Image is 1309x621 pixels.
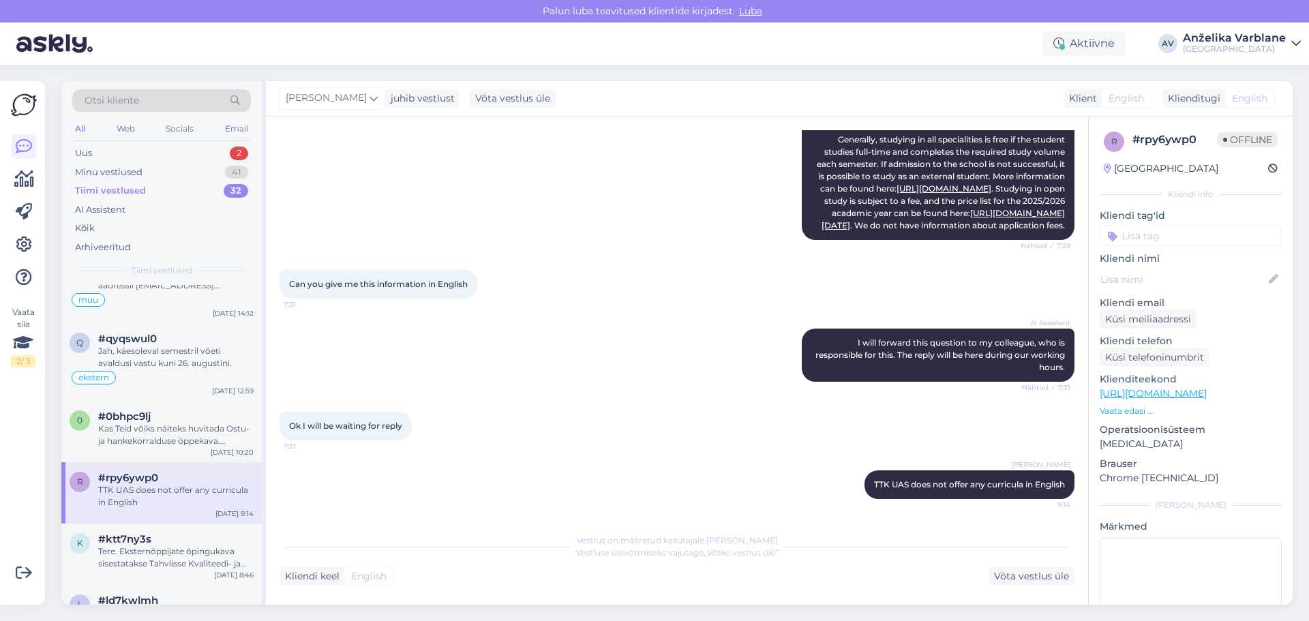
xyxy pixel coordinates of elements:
div: Kliendi info [1100,188,1282,200]
div: [GEOGRAPHIC_DATA] [1104,162,1218,176]
div: [PERSON_NAME] [1100,499,1282,511]
img: Askly Logo [11,92,37,118]
div: AI Assistent [75,203,125,217]
a: Anželika Varblane[GEOGRAPHIC_DATA] [1183,33,1301,55]
div: Vaata siia [11,306,35,367]
span: #ld7kwlmh [98,594,158,607]
a: [URL][DOMAIN_NAME] [897,183,991,194]
input: Lisa tag [1100,226,1282,246]
div: Küsi meiliaadressi [1100,310,1197,329]
span: 7:31 [284,299,335,309]
div: 32 [224,184,248,198]
div: Võta vestlus üle [470,89,556,108]
p: Kliendi nimi [1100,252,1282,266]
div: Socials [163,120,196,138]
span: r [77,476,83,487]
input: Lisa nimi [1100,272,1266,287]
div: Kõik [75,222,95,235]
div: Kliendi keel [280,569,340,584]
div: 2 / 3 [11,355,35,367]
span: [PERSON_NAME] [286,91,367,106]
span: #qyqswul0 [98,333,157,345]
div: [GEOGRAPHIC_DATA] [1183,44,1286,55]
span: 7:31 [284,441,335,451]
span: Otsi kliente [85,93,139,108]
span: English [351,569,387,584]
div: All [72,120,88,138]
div: Aktiivne [1042,31,1126,56]
span: k [77,538,83,548]
div: Tiimi vestlused [75,184,146,198]
span: Vestluse ülevõtmiseks vajutage [576,547,779,558]
div: Minu vestlused [75,166,142,179]
span: muu [78,296,98,304]
span: I will forward this question to my colleague, who is responsible for this. The reply will be here... [815,337,1067,372]
span: r [1111,136,1117,147]
span: #0bhpc9lj [98,410,151,423]
span: l [78,599,82,609]
span: [PERSON_NAME] [1012,459,1070,470]
span: Nähtud ✓ 7:31 [1019,382,1070,393]
span: English [1109,91,1144,106]
div: Klient [1064,91,1097,106]
span: 0 [77,415,82,425]
div: [DATE] 14:12 [213,308,254,318]
p: Kliendi telefon [1100,334,1282,348]
div: Anželika Varblane [1183,33,1286,44]
p: Kliendi tag'id [1100,209,1282,223]
p: Märkmed [1100,519,1282,534]
p: Kliendi email [1100,296,1282,310]
div: # rpy6ywp0 [1132,132,1218,148]
p: Klienditeekond [1100,372,1282,387]
span: TTK UAS does not offer any curricula in English [874,479,1065,489]
p: [MEDICAL_DATA] [1100,437,1282,451]
div: [DATE] 12:59 [212,386,254,396]
span: Tiimi vestlused [132,264,192,277]
span: Vestlus on määratud kasutajale [PERSON_NAME] [577,535,778,545]
span: #rpy6ywp0 [98,472,158,484]
div: Jah, käesoleval semestril võeti avaldusi vastu kuni 26. augustini. [98,345,254,369]
span: Can you give me this information in English [289,279,468,289]
div: 41 [225,166,248,179]
div: Võta vestlus üle [989,567,1074,586]
div: Uus [75,147,92,160]
span: 9:14 [1019,500,1070,510]
div: [DATE] 10:20 [211,447,254,457]
span: ekstern [78,374,109,382]
div: Klienditugi [1162,91,1220,106]
i: „Võtke vestlus üle” [704,547,779,558]
div: AV [1158,34,1177,53]
div: Email [222,120,251,138]
div: [DATE] 8:46 [214,570,254,580]
div: 2 [230,147,248,160]
span: Nähtud ✓ 7:29 [1019,241,1070,251]
div: Küsi telefoninumbrit [1100,348,1209,367]
span: English [1232,91,1267,106]
p: Vaata edasi ... [1100,405,1282,417]
span: Offline [1218,132,1278,147]
div: Arhiveeritud [75,241,131,254]
span: q [76,337,83,348]
span: Luba [735,5,766,17]
div: TTK UAS does not offer any curricula in English [98,484,254,509]
span: Ok I will be waiting for reply [289,421,402,431]
span: AI Assistent [1019,318,1070,328]
a: [URL][DOMAIN_NAME] [1100,387,1207,399]
p: Brauser [1100,457,1282,471]
span: #ktt7ny3s [98,533,151,545]
div: Web [114,120,138,138]
div: juhib vestlust [385,91,455,106]
div: Kas Teid võiks näiteks huvitada Ostu- ja hankekorralduse õppekava. Õppekava leiate siit: [URL][DO... [98,423,254,447]
div: Tere. Eksternõppijate õpingukava sisestatakse Tahvlisse Kvaliteedi- ja analüüsiosakonnas vastaval... [98,545,254,570]
p: Chrome [TECHNICAL_ID] [1100,471,1282,485]
p: Operatsioonisüsteem [1100,423,1282,437]
div: [DATE] 9:14 [215,509,254,519]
